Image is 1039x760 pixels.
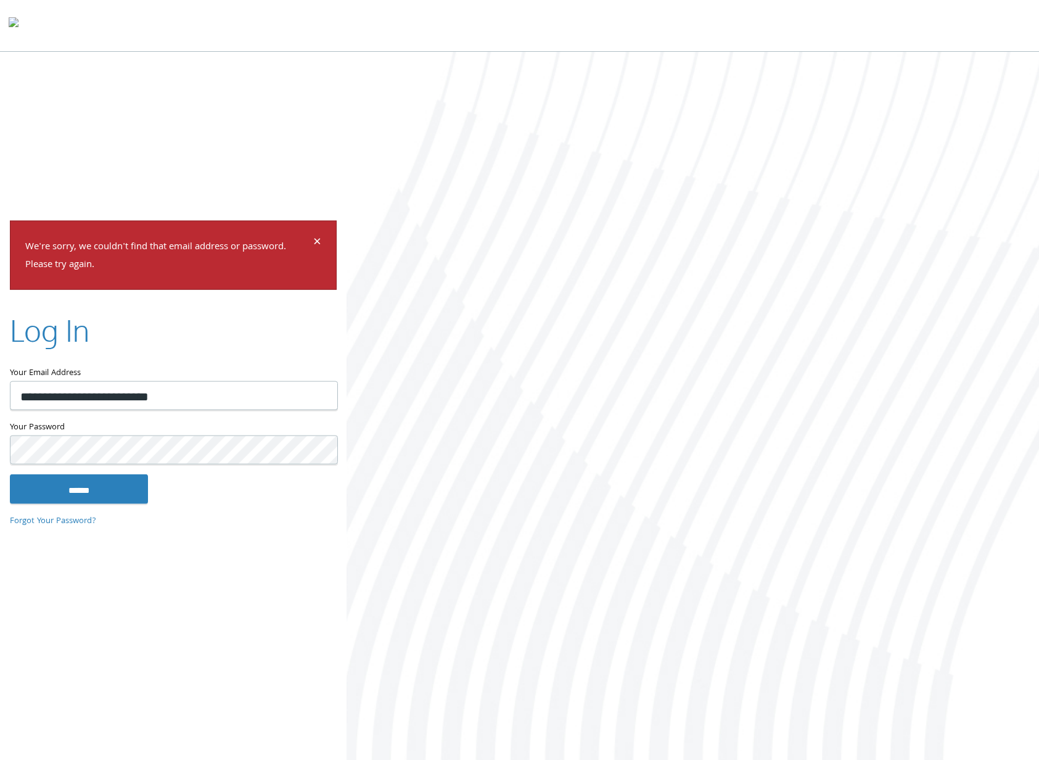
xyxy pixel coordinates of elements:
span: × [313,231,321,255]
h2: Log In [10,309,89,350]
a: Forgot Your Password? [10,514,96,528]
img: todyl-logo-dark.svg [9,13,18,38]
p: We're sorry, we couldn't find that email address or password. Please try again. [25,239,311,275]
label: Your Password [10,419,337,435]
button: Dismiss alert [313,236,321,251]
